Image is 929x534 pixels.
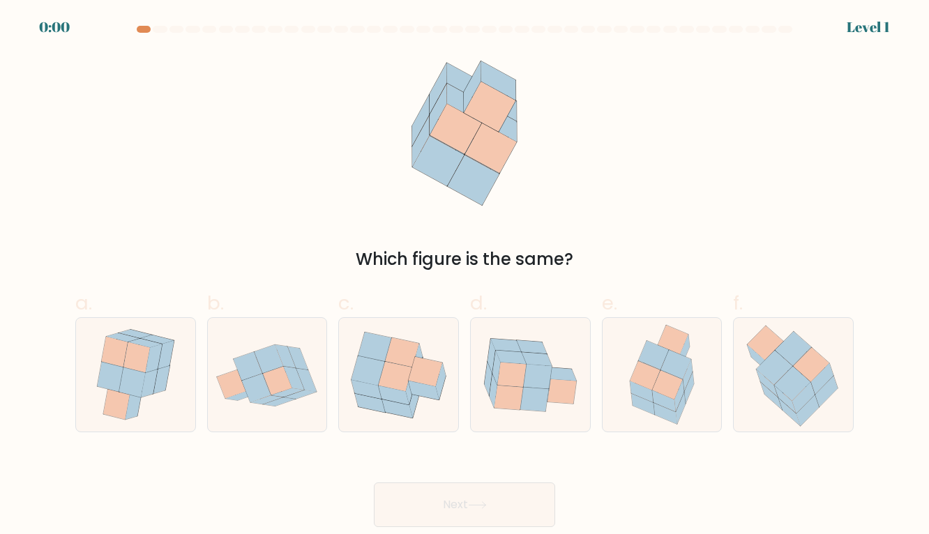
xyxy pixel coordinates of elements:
span: a. [75,289,92,316]
span: d. [470,289,487,316]
div: 0:00 [39,17,70,38]
span: b. [207,289,224,316]
div: Level 1 [847,17,890,38]
button: Next [374,482,555,527]
span: f. [733,289,743,316]
div: Which figure is the same? [84,247,845,272]
span: c. [338,289,354,316]
span: e. [602,289,617,316]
